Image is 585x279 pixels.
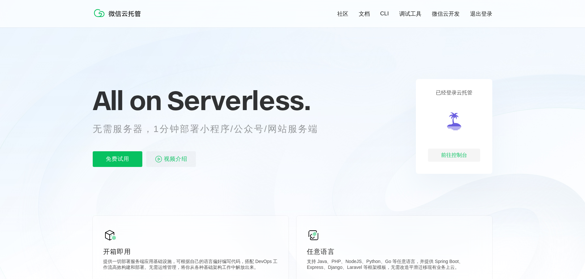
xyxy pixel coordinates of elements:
span: Serverless. [167,84,310,117]
img: video_play.svg [155,155,163,163]
div: 前往控制台 [428,149,480,162]
a: 调试工具 [399,10,421,18]
a: 微信云托管 [93,15,145,21]
p: 提供一切部署服务端应用基础设施，可根据自己的语言偏好编写代码，搭配 DevOps 工作流高效构建和部署。无需运维管理，将你从各种基础架构工作中解放出来。 [103,259,278,272]
span: All on [93,84,161,117]
p: 已经登录云托管 [436,90,472,96]
img: 微信云托管 [93,7,145,20]
span: 视频介绍 [164,151,187,167]
a: CLI [380,10,389,17]
p: 无需服务器，1分钟部署小程序/公众号/网站服务端 [93,123,330,136]
a: 社区 [337,10,348,18]
a: 微信云开发 [432,10,460,18]
p: 开箱即用 [103,247,278,256]
p: 支持 Java、PHP、NodeJS、Python、Go 等任意语言，并提供 Spring Boot、Express、Django、Laravel 等框架模板，无需改造平滑迁移现有业务上云。 [307,259,482,272]
p: 任意语言 [307,247,482,256]
p: 免费试用 [93,151,142,167]
a: 文档 [359,10,370,18]
a: 退出登录 [470,10,492,18]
